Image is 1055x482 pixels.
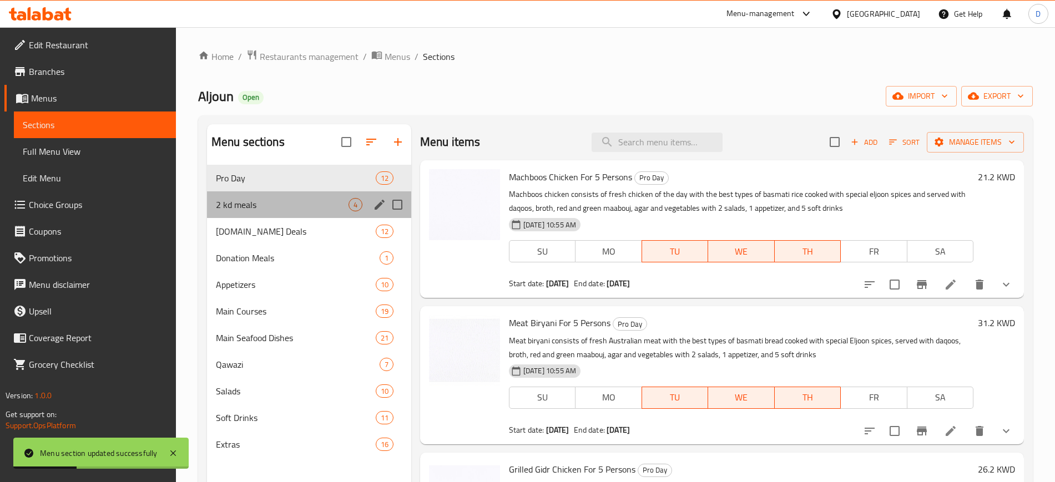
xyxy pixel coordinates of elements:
[349,200,362,210] span: 4
[840,240,907,262] button: FR
[371,49,410,64] a: Menus
[376,438,393,451] div: items
[574,423,605,437] span: End date:
[238,93,264,102] span: Open
[509,187,973,215] p: Machboos chicken consists of fresh chicken of the day with the best types of basmati rice cooked ...
[4,58,176,85] a: Branches
[4,32,176,58] a: Edit Restaurant
[936,135,1015,149] span: Manage items
[927,132,1024,153] button: Manage items
[6,407,57,422] span: Get support on:
[908,271,935,298] button: Branch-specific-item
[4,191,176,218] a: Choice Groups
[4,324,176,351] a: Coverage Report
[6,418,76,433] a: Support.OpsPlatform
[886,134,922,151] button: Sort
[1000,424,1013,438] svg: Show Choices
[380,358,393,371] div: items
[29,305,167,318] span: Upsell
[713,389,770,405] span: WE
[823,130,846,154] span: Select section
[1036,8,1041,20] span: D
[29,65,167,78] span: Branches
[29,358,167,371] span: Grocery Checklist
[238,50,242,63] li: /
[29,251,167,265] span: Promotions
[509,240,576,262] button: SU
[371,196,388,213] button: edit
[514,389,571,405] span: SU
[207,404,411,431] div: Soft Drinks11
[509,334,973,362] p: Meat biryani consists of fresh Australian meat with the best types of basmati bread cooked with s...
[216,411,376,424] div: Soft Drinks
[23,171,167,185] span: Edit Menu
[376,333,393,343] span: 21
[775,387,841,409] button: TH
[207,218,411,245] div: [DOMAIN_NAME] Deals12
[14,138,176,165] a: Full Menu View
[429,315,500,386] img: Meat Biryani For 5 Persons
[198,50,234,63] a: Home
[31,92,167,105] span: Menus
[40,447,158,459] div: Menu section updated successfully
[634,171,669,185] div: Pro Day
[978,315,1015,331] h6: 31.2 KWD
[961,86,1033,106] button: export
[580,389,637,405] span: MO
[638,464,672,476] span: Pro Day
[779,243,837,260] span: TH
[966,418,993,444] button: delete
[514,243,571,260] span: SU
[29,225,167,238] span: Coupons
[376,439,393,450] span: 16
[713,243,770,260] span: WE
[23,118,167,131] span: Sections
[846,134,882,151] span: Add item
[216,358,380,371] span: Qawazi
[385,129,411,155] button: Add section
[845,243,902,260] span: FR
[509,387,576,409] button: SU
[846,134,882,151] button: Add
[216,305,376,318] span: Main Courses
[726,7,795,21] div: Menu-management
[29,278,167,291] span: Menu disclaimer
[207,351,411,378] div: Qawazi7
[4,298,176,324] a: Upsell
[380,359,393,370] span: 7
[216,198,349,211] span: 2 kd meals
[708,387,775,409] button: WE
[613,318,647,331] span: Pro Day
[238,91,264,104] div: Open
[509,276,544,291] span: Start date:
[358,129,385,155] span: Sort sections
[966,271,993,298] button: delete
[856,271,883,298] button: sort-choices
[23,145,167,158] span: Full Menu View
[376,305,393,318] div: items
[420,134,481,150] h2: Menu items
[29,38,167,52] span: Edit Restaurant
[246,49,359,64] a: Restaurants management
[376,384,393,398] div: items
[575,240,642,262] button: MO
[198,49,1033,64] nav: breadcrumb
[216,331,376,344] div: Main Seafood Dishes
[978,461,1015,477] h6: 26.2 KWD
[423,50,455,63] span: Sections
[993,271,1019,298] button: show more
[207,431,411,458] div: Extras16
[385,50,410,63] span: Menus
[376,280,393,290] span: 10
[647,389,704,405] span: TU
[847,8,920,20] div: [GEOGRAPHIC_DATA]
[4,271,176,298] a: Menu disclaimer
[4,218,176,245] a: Coupons
[856,418,883,444] button: sort-choices
[216,171,376,185] span: Pro Day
